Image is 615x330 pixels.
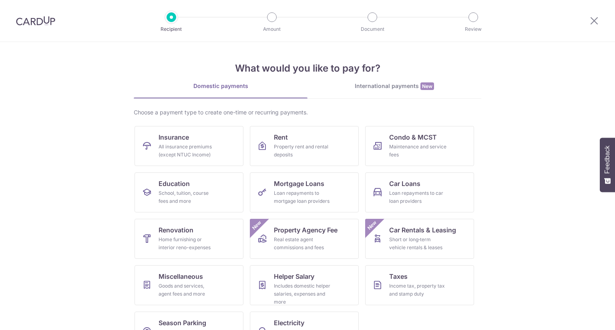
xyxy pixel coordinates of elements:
[389,282,447,298] div: Income tax, property tax and stamp duty
[366,219,379,232] span: New
[274,179,324,188] span: Mortgage Loans
[343,25,402,33] p: Document
[307,82,481,90] div: International payments
[274,282,332,306] div: Includes domestic helper salaries, expenses and more
[159,236,216,252] div: Home furnishing or interior reno-expenses
[420,82,434,90] span: New
[274,143,332,159] div: Property rent and rental deposits
[135,126,243,166] a: InsuranceAll insurance premiums (except NTUC Income)
[250,172,359,212] a: Mortgage LoansLoan repayments to mortgage loan providers
[159,143,216,159] div: All insurance premiums (except NTUC Income)
[250,219,263,232] span: New
[600,138,615,192] button: Feedback - Show survey
[365,126,474,166] a: Condo & MCSTMaintenance and service fees
[389,179,420,188] span: Car Loans
[365,265,474,305] a: TaxesIncome tax, property tax and stamp duty
[389,272,408,281] span: Taxes
[274,225,338,235] span: Property Agency Fee
[365,219,474,259] a: Car Rentals & LeasingShort or long‑term vehicle rentals & leasesNew
[389,132,437,142] span: Condo & MCST
[159,318,206,328] span: Season Parking
[159,179,190,188] span: Education
[135,172,243,212] a: EducationSchool, tuition, course fees and more
[365,172,474,212] a: Car LoansLoan repayments to car loan providers
[274,318,304,328] span: Electricity
[250,126,359,166] a: RentProperty rent and rental deposits
[159,189,216,205] div: School, tuition, course fees and more
[444,25,503,33] p: Review
[250,219,359,259] a: Property Agency FeeReal estate agent commissions and feesNew
[274,236,332,252] div: Real estate agent commissions and fees
[389,189,447,205] div: Loan repayments to car loan providers
[134,61,481,76] h4: What would you like to pay for?
[389,236,447,252] div: Short or long‑term vehicle rentals & leases
[250,265,359,305] a: Helper SalaryIncludes domestic helper salaries, expenses and more
[16,16,55,26] img: CardUp
[159,132,189,142] span: Insurance
[134,82,307,90] div: Domestic payments
[274,132,288,142] span: Rent
[564,306,607,326] iframe: Opens a widget where you can find more information
[135,265,243,305] a: MiscellaneousGoods and services, agent fees and more
[389,225,456,235] span: Car Rentals & Leasing
[242,25,301,33] p: Amount
[274,272,314,281] span: Helper Salary
[142,25,201,33] p: Recipient
[389,143,447,159] div: Maintenance and service fees
[604,146,611,174] span: Feedback
[274,189,332,205] div: Loan repayments to mortgage loan providers
[159,282,216,298] div: Goods and services, agent fees and more
[159,225,193,235] span: Renovation
[159,272,203,281] span: Miscellaneous
[135,219,243,259] a: RenovationHome furnishing or interior reno-expenses
[134,108,481,116] div: Choose a payment type to create one-time or recurring payments.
